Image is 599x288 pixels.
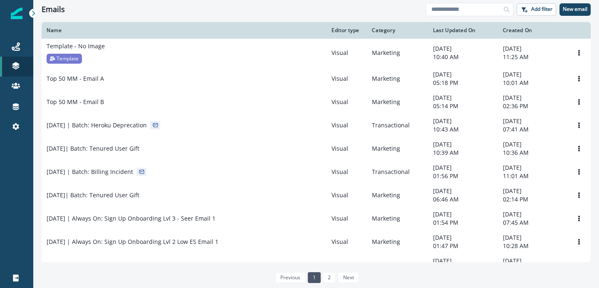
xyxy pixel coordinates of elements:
[572,119,586,132] button: Options
[503,79,562,87] p: 10:01 AM
[42,160,591,184] a: [DATE] | Batch: Billing IncidentVisualTransactional[DATE]01:56 PM[DATE]11:01 AMOptions
[433,210,493,218] p: [DATE]
[367,253,428,277] td: Marketing
[572,96,586,108] button: Options
[433,102,493,110] p: 05:14 PM
[572,236,586,248] button: Options
[47,261,228,269] p: [DATE] | Always On: Sign Up Onboarding Lvl 1 No project Email 1
[503,53,562,61] p: 11:25 AM
[503,195,562,204] p: 02:14 PM
[433,164,493,172] p: [DATE]
[503,117,562,125] p: [DATE]
[433,149,493,157] p: 10:39 AM
[433,79,493,87] p: 05:18 PM
[367,137,428,160] td: Marketing
[372,27,423,34] div: Category
[367,90,428,114] td: Marketing
[503,70,562,79] p: [DATE]
[47,98,104,106] p: Top 50 MM - Email B
[42,137,591,160] a: [DATE]| Batch: Tenured User GiftVisualMarketing[DATE]10:39 AM[DATE]10:36 AMOptions
[327,253,367,277] td: Visual
[433,218,493,227] p: 01:54 PM
[42,114,591,137] a: [DATE] | Batch: Heroku DeprecationVisualTransactional[DATE]10:43 AM[DATE]07:41 AMOptions
[433,53,493,61] p: 10:40 AM
[47,168,133,176] p: [DATE] | Batch: Billing Incident
[433,195,493,204] p: 06:46 AM
[503,125,562,134] p: 07:41 AM
[503,210,562,218] p: [DATE]
[42,253,591,277] a: [DATE] | Always On: Sign Up Onboarding Lvl 1 No project Email 1VisualMarketing[DATE]01:40 PM[DATE...
[327,137,367,160] td: Visual
[42,39,591,67] a: Template - No ImageTemplateVisualMarketing[DATE]10:40 AM[DATE]11:25 AMOptions
[327,39,367,67] td: Visual
[572,47,586,59] button: Options
[367,114,428,137] td: Transactional
[367,184,428,207] td: Marketing
[42,184,591,207] a: [DATE]| Batch: Tenured User GiftVisualMarketing[DATE]06:46 AM[DATE]02:14 PMOptions
[559,3,591,16] button: New email
[563,6,587,12] p: New email
[433,125,493,134] p: 10:43 AM
[572,142,586,155] button: Options
[327,230,367,253] td: Visual
[503,187,562,195] p: [DATE]
[503,218,562,227] p: 07:45 AM
[332,27,362,34] div: Editor type
[338,272,359,283] a: Next page
[323,272,336,283] a: Page 2
[433,233,493,242] p: [DATE]
[433,242,493,250] p: 01:47 PM
[503,172,562,180] p: 11:01 AM
[433,172,493,180] p: 01:56 PM
[503,233,562,242] p: [DATE]
[327,184,367,207] td: Visual
[503,102,562,110] p: 02:36 PM
[47,121,147,129] p: [DATE] | Batch: Heroku Deprecation
[433,117,493,125] p: [DATE]
[503,257,562,265] p: [DATE]
[367,39,428,67] td: Marketing
[327,114,367,137] td: Visual
[433,140,493,149] p: [DATE]
[433,94,493,102] p: [DATE]
[572,212,586,225] button: Options
[42,5,65,14] h1: Emails
[503,27,562,34] div: Created On
[327,67,367,90] td: Visual
[273,272,359,283] ul: Pagination
[47,27,322,34] div: Name
[433,45,493,53] p: [DATE]
[503,94,562,102] p: [DATE]
[572,166,586,178] button: Options
[57,55,79,63] p: Template
[572,189,586,201] button: Options
[308,272,321,283] a: Page 1 is your current page
[47,74,104,83] p: Top 50 MM - Email A
[47,42,105,50] p: Template - No Image
[47,238,218,246] p: [DATE] | Always On: Sign Up Onboarding Lvl 2 Low ES Email 1
[367,230,428,253] td: Marketing
[433,27,493,34] div: Last Updated On
[503,149,562,157] p: 10:36 AM
[367,67,428,90] td: Marketing
[433,257,493,265] p: [DATE]
[433,70,493,79] p: [DATE]
[433,187,493,195] p: [DATE]
[42,230,591,253] a: [DATE] | Always On: Sign Up Onboarding Lvl 2 Low ES Email 1VisualMarketing[DATE]01:47 PM[DATE]10:...
[327,90,367,114] td: Visual
[327,207,367,230] td: Visual
[531,6,552,12] p: Add filter
[503,45,562,53] p: [DATE]
[572,259,586,271] button: Options
[42,207,591,230] a: [DATE] | Always On: Sign Up Onboarding Lvl 3 - Seer Email 1VisualMarketing[DATE]01:54 PM[DATE]07:...
[47,191,139,199] p: [DATE]| Batch: Tenured User Gift
[503,164,562,172] p: [DATE]
[572,72,586,85] button: Options
[517,3,556,16] button: Add filter
[11,7,22,19] img: Inflection
[503,242,562,250] p: 10:28 AM
[47,214,215,223] p: [DATE] | Always On: Sign Up Onboarding Lvl 3 - Seer Email 1
[367,160,428,184] td: Transactional
[503,140,562,149] p: [DATE]
[42,90,591,114] a: Top 50 MM - Email BVisualMarketing[DATE]05:14 PM[DATE]02:36 PMOptions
